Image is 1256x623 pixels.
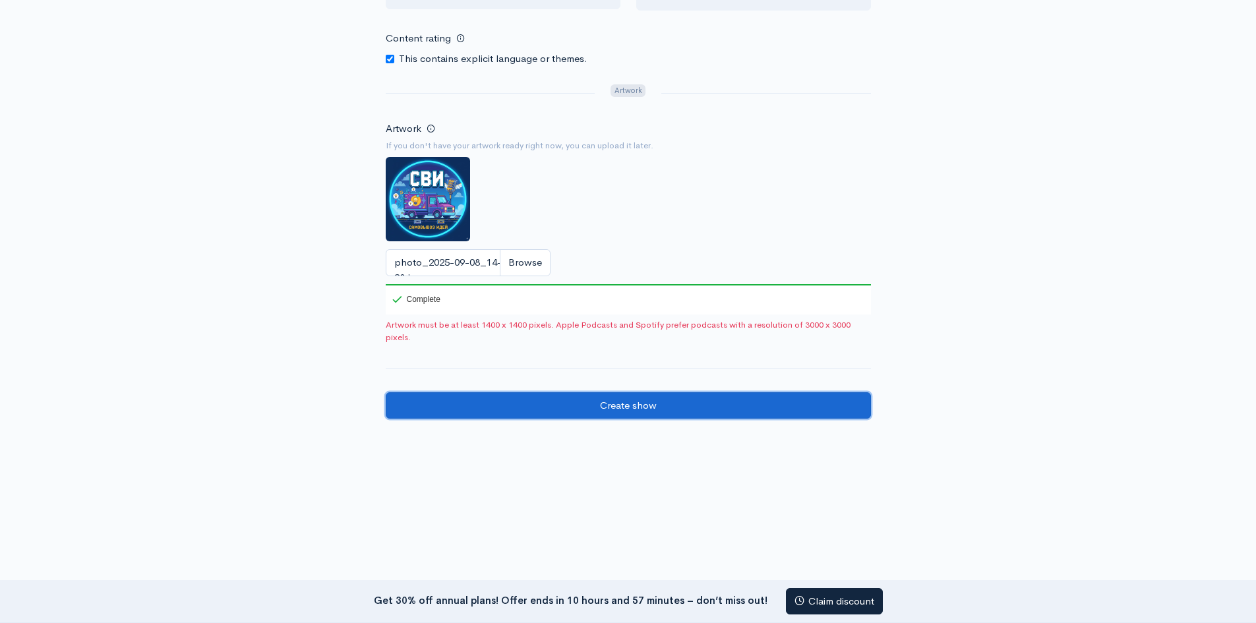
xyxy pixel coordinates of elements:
a: Claim discount [786,588,883,615]
span: Artwork must be at least 1400 x 1400 pixels. Apple Podcasts and Spotify prefer podcasts with a re... [386,318,871,344]
label: Content rating [386,25,451,52]
div: Complete [386,284,443,314]
label: Artwork [386,121,421,136]
div: Complete [392,295,440,303]
strong: Get 30% off annual plans! Offer ends in 10 hours and 57 minutes – don’t miss out! [374,593,767,606]
small: If you don't have your artwork ready right now, you can upload it later. [386,139,871,152]
input: Create show [386,392,871,419]
label: This contains explicit language or themes. [399,51,587,67]
div: 100% [386,284,871,285]
span: Artwork [611,84,645,97]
